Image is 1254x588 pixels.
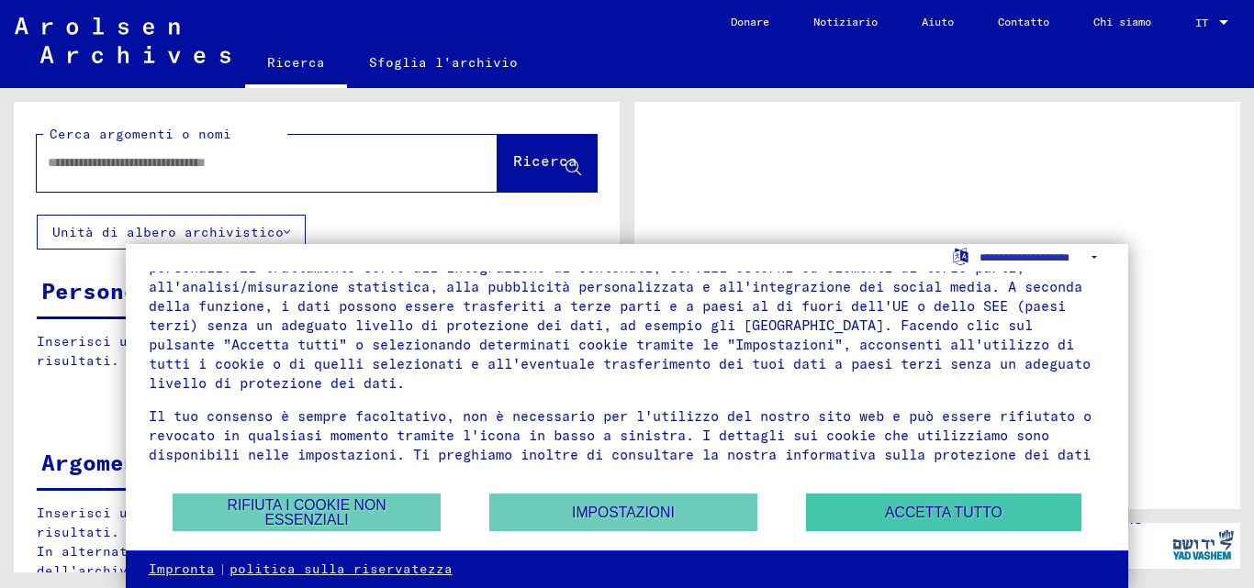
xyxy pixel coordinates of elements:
font: Argomenti [41,449,165,476]
button: Unità di albero archivistico [37,215,306,250]
font: Inserisci un termine di ricerca o imposta i filtri per ottenere risultati. [37,333,556,369]
font: Cerca argomenti o nomi [50,126,231,142]
button: Rifiuta i cookie non essenziali [173,494,441,531]
a: politica sulla riservatezza [230,560,453,579]
font: Contatto [998,15,1049,28]
font: Chi siamo [1093,15,1151,28]
font: Ricerca [267,54,325,71]
font: Rifiuta i cookie non essenziali [228,497,386,527]
button: Ricerca [498,135,597,192]
a: Impronta [149,560,215,579]
font: Il tuo consenso è sempre facoltativo, non è necessario per l'utilizzo del nostro sito web e può e... [149,407,1099,463]
font: Impronta [149,560,215,577]
font: Inserisci un termine di ricerca o imposta i filtri per ottenere risultati. [37,505,556,540]
font: Impostazioni [572,505,675,520]
font: IT [1195,16,1208,29]
font: politica sulla riservatezza [230,560,453,577]
font: Donare [731,15,769,28]
a: Ricerca [245,40,347,88]
font: Accetta tutto [885,505,1002,520]
font: Ricerca [513,151,577,170]
font: In alternativa, puoi anche sfogliare manualmente l' [37,543,458,560]
font: Sfoglia l'archivio [369,54,518,71]
font: Aiuto [922,15,954,28]
img: Arolsen_neg.svg [15,17,230,63]
button: Impostazioni [489,494,757,531]
font: Persone [41,277,138,305]
button: Accetta tutto [806,494,1081,531]
img: yv_logo.png [1169,522,1237,568]
font: Notiziario [813,15,878,28]
font: Unità di albero archivistico [52,224,284,240]
a: Sfoglia l'archivio [347,40,540,84]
